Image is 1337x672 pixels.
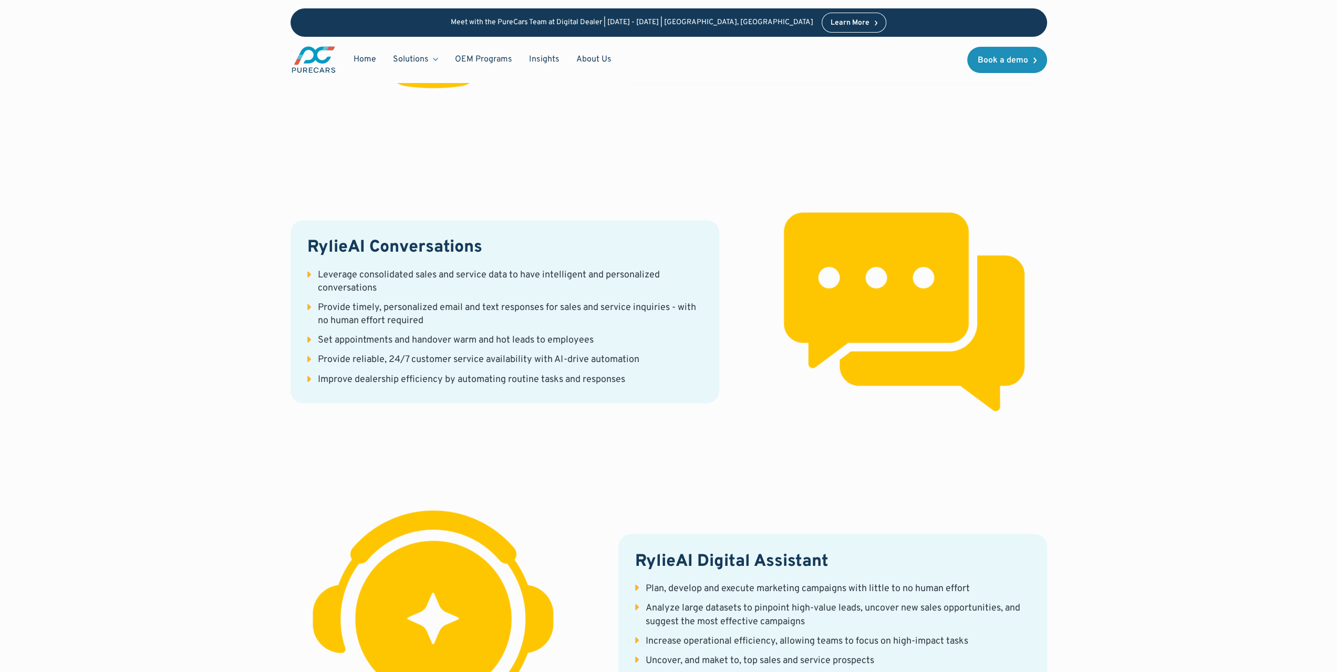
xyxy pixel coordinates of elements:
[291,45,337,74] img: purecars logo
[967,47,1047,73] a: Book a demo
[318,301,702,327] div: Provide timely, personalized email and text responses for sales and service inquiries - with no h...
[646,601,1030,627] div: Analyze large datasets to pinpoint high-value leads, uncover new sales opportunities, and suggest...
[307,237,702,259] h3: RylieAI Conversations
[646,582,970,595] div: Plan, develop and execute marketing campaigns with little to no human effort
[761,169,1047,454] img: service inspection report illustration
[447,49,521,69] a: OEM Programs
[568,49,620,69] a: About Us
[318,353,639,366] div: Provide reliable, 24/7 customer service availability with AI-drive automation
[646,634,968,647] div: Increase operational efficiency, allowing teams to focus on high-impact tasks
[831,19,869,27] div: Learn More
[635,551,1030,573] h3: RylieAI Digital Assistant
[451,18,813,27] p: Meet with the PureCars Team at Digital Dealer | [DATE] - [DATE] | [GEOGRAPHIC_DATA], [GEOGRAPHIC_...
[521,49,568,69] a: Insights
[978,56,1028,65] div: Book a demo
[318,373,625,386] div: Improve dealership efficiency by automating routine tasks and responses
[318,334,594,347] div: Set appointments and handover warm and hot leads to employees
[822,13,887,33] a: Learn More
[393,54,429,65] div: Solutions
[385,49,447,69] div: Solutions
[345,49,385,69] a: Home
[291,45,337,74] a: main
[646,654,874,667] div: Uncover, and maket to, top sales and service prospects
[318,268,702,295] div: Leverage consolidated sales and service data to have intelligent and personalized conversations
